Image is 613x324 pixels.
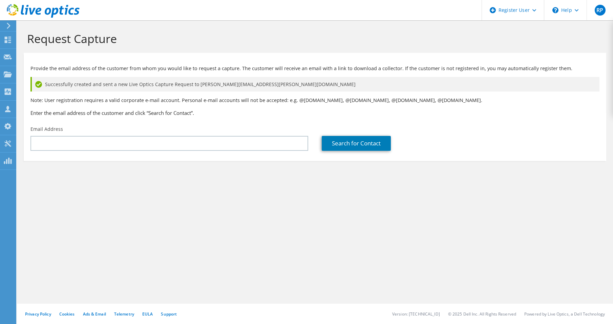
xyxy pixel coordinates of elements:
a: EULA [142,311,153,317]
li: Powered by Live Optics, a Dell Technology [524,311,605,317]
a: Telemetry [114,311,134,317]
li: © 2025 Dell Inc. All Rights Reserved [448,311,516,317]
a: Cookies [59,311,75,317]
a: Support [161,311,177,317]
p: Note: User registration requires a valid corporate e-mail account. Personal e-mail accounts will ... [30,97,599,104]
li: Version: [TECHNICAL_ID] [392,311,440,317]
span: RP [595,5,606,16]
span: Successfully created and sent a new Live Optics Capture Request to [PERSON_NAME][EMAIL_ADDRESS][P... [45,81,356,88]
a: Privacy Policy [25,311,51,317]
svg: \n [552,7,558,13]
label: Email Address [30,126,63,133]
p: Provide the email address of the customer from whom you would like to request a capture. The cust... [30,65,599,72]
a: Search for Contact [322,136,391,151]
a: Ads & Email [83,311,106,317]
h3: Enter the email address of the customer and click “Search for Contact”. [30,109,599,117]
h1: Request Capture [27,32,599,46]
